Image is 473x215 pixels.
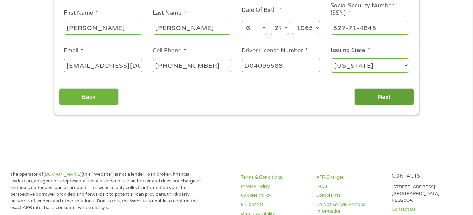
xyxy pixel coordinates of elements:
a: Do Not Sell My Personal Information [316,201,383,215]
input: Back [59,88,119,106]
label: Email [64,47,83,55]
input: John [64,21,142,34]
a: Privacy Policy [241,183,308,190]
label: Driver License Number [242,47,308,55]
input: john@gmail.com [64,59,142,72]
label: Issuing State [331,47,370,54]
input: Smith [153,21,231,34]
input: (541) 754-3010 [153,59,231,72]
label: First Name [64,9,98,17]
a: Terms & Conditions [241,174,308,181]
label: Cell Phone [153,47,186,55]
a: Contact Us [392,206,459,213]
a: E-Consent [241,201,308,208]
p: The operator of (this “Website”) is not a lender, loan broker, financial institution, an agent or... [10,171,205,211]
input: 078-05-1120 [331,21,409,34]
a: FAQs [316,183,383,190]
p: [STREET_ADDRESS], [GEOGRAPHIC_DATA], FL 32804. [392,184,459,204]
input: Next [354,88,414,106]
a: Cookies Policy [241,192,308,199]
a: APR Charges [316,174,383,181]
label: Last Name [153,9,186,17]
label: Date Of Birth [242,7,281,14]
h4: Contacts [392,173,459,180]
a: [DOMAIN_NAME] [43,172,82,177]
label: Social Security Number (SSN) [331,2,409,17]
a: Complaints [316,192,383,199]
